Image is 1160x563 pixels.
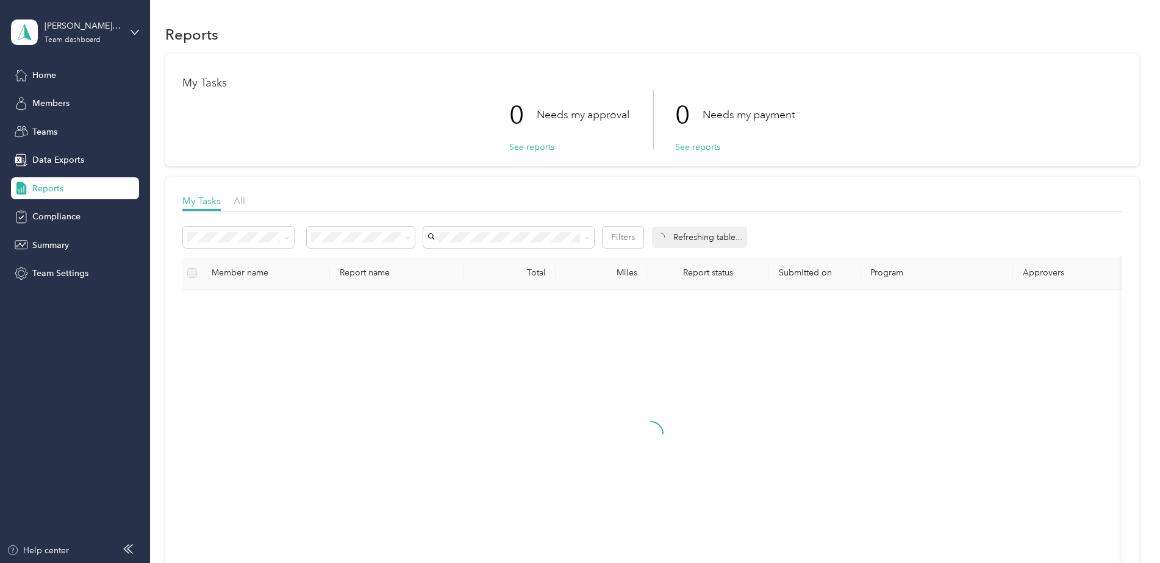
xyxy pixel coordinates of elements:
[330,257,464,290] th: Report name
[7,544,69,557] button: Help center
[603,227,643,248] button: Filters
[861,257,1013,290] th: Program
[1092,495,1160,563] iframe: Everlance-gr Chat Button Frame
[703,107,795,122] p: Needs my payment
[675,90,703,141] p: 0
[182,195,221,207] span: My Tasks
[769,257,861,290] th: Submitted on
[32,210,81,223] span: Compliance
[509,141,554,154] button: See reports
[32,239,69,252] span: Summary
[32,154,84,166] span: Data Exports
[675,141,720,154] button: See reports
[537,107,629,122] p: Needs my approval
[32,126,57,138] span: Teams
[474,267,546,278] div: Total
[165,28,218,41] h1: Reports
[652,227,747,248] div: Refreshing table...
[32,182,63,195] span: Reports
[565,267,637,278] div: Miles
[212,267,320,278] div: Member name
[32,267,88,280] span: Team Settings
[234,195,245,207] span: All
[182,77,1122,90] h1: My Tasks
[32,69,56,82] span: Home
[1013,257,1135,290] th: Approvers
[45,37,101,44] div: Team dashboard
[657,267,759,278] span: Report status
[202,257,330,290] th: Member name
[45,19,121,32] div: [PERSON_NAME][EMAIL_ADDRESS][PERSON_NAME][DOMAIN_NAME]
[32,97,70,110] span: Members
[509,90,537,141] p: 0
